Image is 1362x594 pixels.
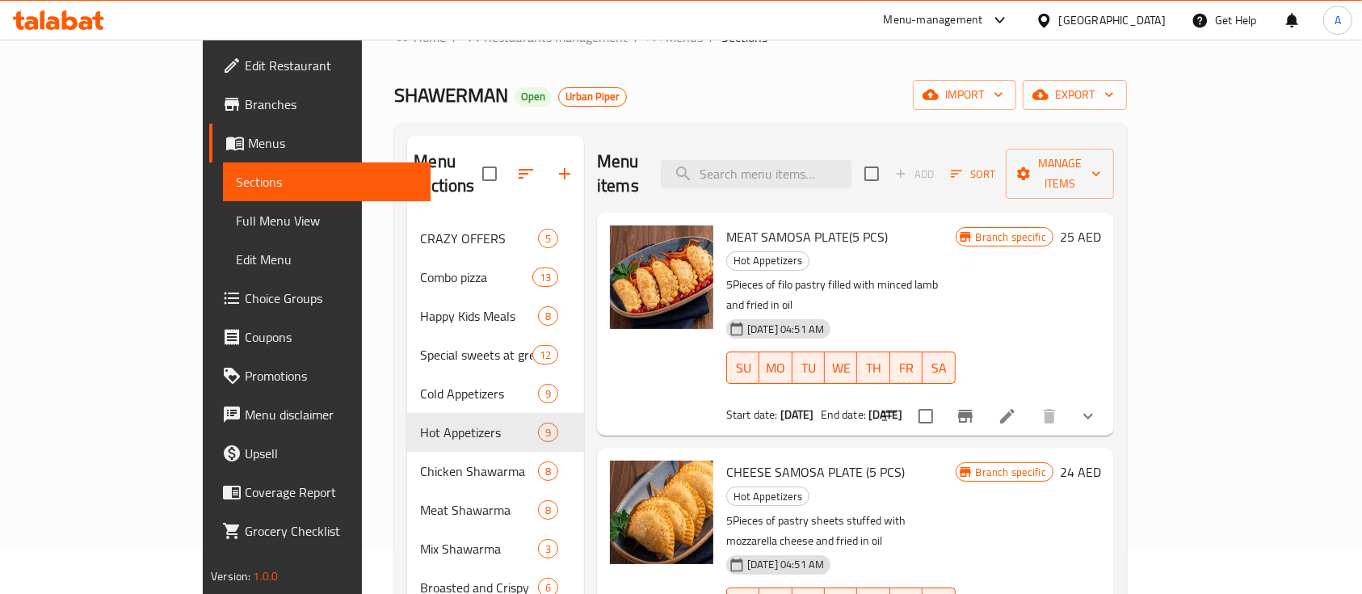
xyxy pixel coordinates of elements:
[253,566,278,587] span: 1.0.0
[533,270,557,285] span: 13
[741,557,830,572] span: [DATE] 04:51 AM
[780,404,814,425] b: [DATE]
[726,225,888,249] span: MEAT SAMOSA PLATE(5 PCS)
[209,473,431,512] a: Coverage Report
[407,219,584,258] div: CRAZY OFFERS5
[209,318,431,356] a: Coupons
[889,162,940,187] span: Add item
[209,279,431,318] a: Choice Groups
[420,229,537,248] span: CRAZY OFFERS
[969,230,1053,245] span: Branch specific
[868,404,902,425] b: [DATE]
[407,374,584,413] div: Cold Appetizers9
[726,352,759,384] button: SU
[538,229,558,248] div: items
[666,27,703,47] span: Menus
[884,11,983,30] div: Menu-management
[245,444,418,463] span: Upsell
[209,395,431,434] a: Menu disclaimer
[209,512,431,550] a: Grocery Checklist
[1335,11,1341,29] span: A
[420,306,537,326] span: Happy Kids Meals
[209,356,431,395] a: Promotions
[539,503,557,518] span: 8
[634,27,640,47] li: /
[947,162,999,187] button: Sort
[539,386,557,402] span: 9
[209,46,431,85] a: Edit Restaurant
[245,95,418,114] span: Branches
[245,56,418,75] span: Edit Restaurant
[766,356,785,380] span: MO
[407,297,584,335] div: Happy Kids Meals8
[414,150,482,198] h2: Menu sections
[721,27,767,47] span: Sections
[420,345,532,364] span: Special sweets at great prices
[727,487,809,506] span: Hot Appetizers
[248,133,418,153] span: Menus
[245,366,418,385] span: Promotions
[245,482,418,502] span: Coverage Report
[539,309,557,324] span: 8
[1023,80,1127,110] button: export
[539,231,557,246] span: 5
[236,172,418,192] span: Sections
[420,384,537,403] span: Cold Appetizers
[538,500,558,520] div: items
[452,27,458,47] li: /
[211,566,250,587] span: Version:
[484,27,628,47] span: Restaurants management
[559,90,626,103] span: Urban Piper
[407,413,584,452] div: Hot Appetizers9
[507,154,545,193] span: Sort sections
[1030,397,1069,436] button: delete
[236,250,418,269] span: Edit Menu
[539,541,557,557] span: 3
[646,27,703,48] a: Menus
[407,335,584,374] div: Special sweets at great prices12
[473,157,507,191] span: Select all sections
[420,461,537,481] span: Chicken Shawarma
[726,511,956,551] p: 5Pieces of pastry sheets stuffed with mozzarella cheese and fried in oil
[1069,397,1108,436] button: show more
[236,211,418,230] span: Full Menu View
[727,251,809,270] span: Hot Appetizers
[465,27,628,48] a: Restaurants management
[407,491,584,529] div: Meat Shawarma8
[610,461,713,564] img: CHEESE SAMOSA PLATE (5 PCS)
[734,356,753,380] span: SU
[245,521,418,541] span: Grocery Checklist
[538,306,558,326] div: items
[209,434,431,473] a: Upsell
[223,201,431,240] a: Full Menu View
[1060,225,1101,248] h6: 25 AED
[515,87,552,107] div: Open
[946,397,985,436] button: Branch-specific-item
[726,460,905,484] span: CHEESE SAMOSA PLATE (5 PCS)
[420,268,532,287] span: Combo pizza
[533,348,557,363] span: 12
[726,404,778,425] span: Start date:
[998,407,1017,426] a: Edit menu item
[209,85,431,124] a: Branches
[799,356,818,380] span: TU
[597,150,641,198] h2: Menu items
[420,539,537,558] div: Mix Shawarma
[420,500,537,520] div: Meat Shawarma
[1006,149,1114,199] button: Manage items
[1059,11,1166,29] div: [GEOGRAPHIC_DATA]
[759,352,792,384] button: MO
[864,356,883,380] span: TH
[1019,154,1101,194] span: Manage items
[538,384,558,403] div: items
[726,251,809,271] div: Hot Appetizers
[420,423,537,442] span: Hot Appetizers
[1036,85,1114,105] span: export
[538,423,558,442] div: items
[538,539,558,558] div: items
